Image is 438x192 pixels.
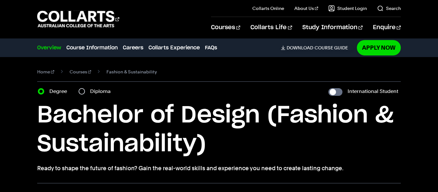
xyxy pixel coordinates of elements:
[348,87,398,96] label: International Student
[357,40,401,55] a: Apply Now
[37,10,119,28] div: Go to homepage
[90,87,114,96] label: Diploma
[37,44,61,52] a: Overview
[281,45,353,51] a: DownloadCourse Guide
[37,101,401,159] h1: Bachelor of Design (Fashion & Sustainability)
[37,164,401,173] p: Ready to shape the future of fashion? Gain the real-world skills and experience you need to creat...
[252,5,284,12] a: Collarts Online
[106,67,157,76] span: Fashion & Sustainability
[373,17,401,38] a: Enquire
[205,44,217,52] a: FAQs
[37,67,54,76] a: Home
[294,5,318,12] a: About Us
[250,17,292,38] a: Collarts Life
[328,5,367,12] a: Student Login
[70,67,91,76] a: Courses
[123,44,143,52] a: Careers
[49,87,71,96] label: Degree
[287,45,313,51] span: Download
[302,17,363,38] a: Study Information
[211,17,240,38] a: Courses
[148,44,200,52] a: Collarts Experience
[377,5,401,12] a: Search
[66,44,118,52] a: Course Information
